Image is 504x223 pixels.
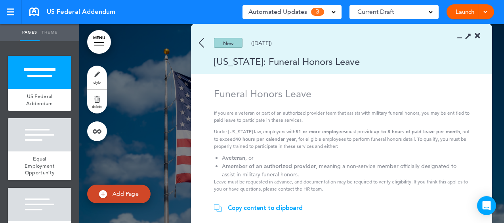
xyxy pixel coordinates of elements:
[40,24,59,41] a: Theme
[452,4,477,19] a: Launch
[226,154,245,161] strong: veteran
[8,151,71,180] a: Equal Employment Opportunity
[228,204,303,212] div: Copy content to clipboard
[374,128,460,134] strong: up to 8 hours of paid leave per month
[477,196,496,215] div: Open Intercom Messenger
[251,40,272,46] div: ([DATE])
[357,6,394,17] span: Current Draft
[222,162,464,178] li: A , meaning a non-service member officially designated to assist in military funeral honors.
[214,110,472,124] p: If you are a veteran or part of an authorized provider team that assists with military funeral ho...
[87,185,151,203] a: Add Page
[87,66,107,89] a: style
[296,128,346,134] strong: 51 or more employees
[214,88,472,100] h1: Funeral Honors Leave
[235,136,296,142] strong: 40 hours per calendar year
[94,80,101,85] span: style
[20,24,40,41] a: Pages
[26,93,53,107] span: US Federal Addendum
[87,30,111,54] a: MENU
[8,89,71,111] a: US Federal Addendum
[214,38,242,48] div: New
[199,38,204,48] img: back.svg
[25,155,55,176] span: Equal Employment Opportunity
[113,190,139,197] span: Add Page
[311,8,324,16] span: 3
[214,178,472,193] p: Leave must be requested in advance, and documentation may be required to verify eligibility. If y...
[47,8,115,16] span: US Federal Addendum
[214,204,222,212] img: copy.svg
[214,128,472,150] p: Under [US_STATE] law, employers with must provide , not to exceed , for eligible employees to per...
[248,6,307,17] span: Automated Updates
[222,154,464,162] li: A , or
[87,90,107,113] a: delete
[99,190,107,198] img: add.svg
[92,104,102,109] span: delete
[191,55,469,68] div: [US_STATE]: Funeral Honors Leave
[226,163,316,170] strong: member of an authorized provider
